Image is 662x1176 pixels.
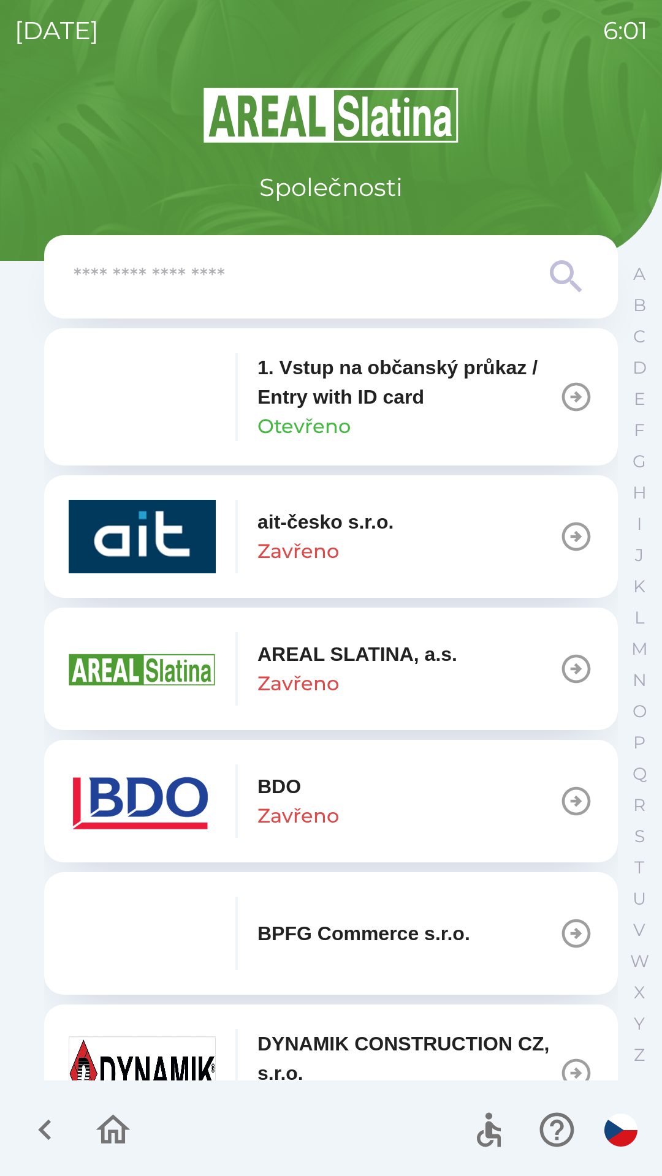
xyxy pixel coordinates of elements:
[633,263,645,285] p: A
[624,321,655,352] button: C
[624,852,655,883] button: T
[633,888,646,910] p: U
[624,508,655,540] button: I
[15,12,99,49] p: [DATE]
[624,571,655,602] button: K
[624,352,655,383] button: D
[637,513,642,535] p: I
[69,897,216,970] img: f3b1b367-54a7-43c8-9d7e-84e812667233.png
[69,360,216,434] img: 93ea42ec-2d1b-4d6e-8f8a-bdbb4610bcc3.png
[44,328,618,466] button: 1. Vstup na občanský průkaz / Entry with ID cardOtevřeno
[257,1029,559,1088] p: DYNAMIK CONSTRUCTION CZ, s.r.o.
[630,951,649,972] p: W
[633,357,647,379] p: D
[634,388,645,410] p: E
[624,665,655,696] button: N
[44,608,618,730] button: AREAL SLATINA, a.s.Zavřeno
[631,638,648,660] p: M
[257,801,339,831] p: Zavřeno
[634,1013,645,1035] p: Y
[633,295,646,316] p: B
[257,669,339,698] p: Zavřeno
[634,1044,645,1066] p: Z
[624,821,655,852] button: S
[624,383,655,415] button: E
[624,914,655,946] button: V
[257,412,351,441] p: Otevřeno
[624,758,655,790] button: Q
[624,883,655,914] button: U
[634,420,645,441] p: F
[633,794,645,816] p: R
[633,482,647,503] p: H
[633,763,647,785] p: Q
[633,919,645,941] p: V
[69,632,216,706] img: aad3f322-fb90-43a2-be23-5ead3ef36ce5.png
[44,740,618,862] button: BDOZavřeno
[624,977,655,1008] button: X
[624,415,655,446] button: F
[257,639,457,669] p: AREAL SLATINA, a.s.
[624,540,655,571] button: J
[603,12,647,49] p: 6:01
[257,919,470,948] p: BPFG Commerce s.r.o.
[624,446,655,477] button: G
[634,857,644,878] p: T
[624,258,655,290] button: A
[633,451,646,472] p: G
[634,982,645,1003] p: X
[257,772,301,801] p: BDO
[259,169,403,206] p: Společnosti
[624,633,655,665] button: M
[624,1008,655,1039] button: Y
[257,537,339,566] p: Zavřeno
[44,86,618,145] img: Logo
[69,764,216,838] img: ae7449ef-04f1-48ed-85b5-e61960c78b50.png
[44,872,618,995] button: BPFG Commerce s.r.o.
[624,727,655,758] button: P
[633,326,645,347] p: C
[634,826,645,847] p: S
[633,701,647,722] p: O
[624,477,655,508] button: H
[633,669,647,691] p: N
[624,696,655,727] button: O
[634,607,644,628] p: L
[257,507,394,537] p: ait-česko s.r.o.
[624,1039,655,1071] button: Z
[624,290,655,321] button: B
[635,545,644,566] p: J
[44,475,618,598] button: ait-česko s.r.o.Zavřeno
[604,1114,637,1147] img: cs flag
[624,946,655,977] button: W
[44,1005,618,1142] button: DYNAMIK CONSTRUCTION CZ, s.r.o.Otevřeno
[633,576,645,597] p: K
[633,732,645,753] p: P
[69,500,216,573] img: 40b5cfbb-27b1-4737-80dc-99d800fbabba.png
[69,1036,216,1110] img: 9aa1c191-0426-4a03-845b-4981a011e109.jpeg
[257,353,559,412] p: 1. Vstup na občanský průkaz / Entry with ID card
[624,602,655,633] button: L
[624,790,655,821] button: R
